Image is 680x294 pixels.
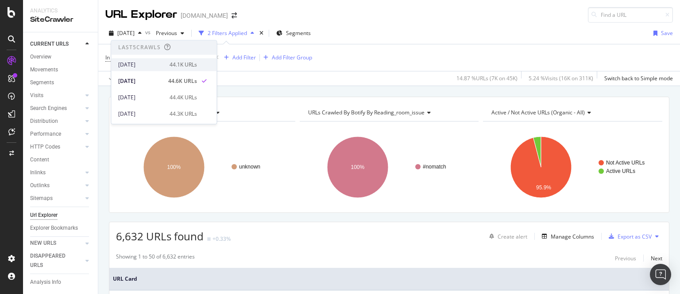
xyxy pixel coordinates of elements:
div: Export as CSV [618,233,652,240]
div: Save [661,29,673,37]
a: Visits [30,91,83,100]
div: times [258,29,265,38]
div: Url Explorer [30,211,58,220]
button: Next [651,253,662,263]
a: Analysis Info [30,278,92,287]
div: 2 Filters Applied [208,29,247,37]
button: Add Filter Group [260,52,312,63]
span: 2025 Sep. 15th [117,29,135,37]
span: vs [145,28,152,36]
button: 2 Filters Applied [195,26,258,40]
button: Add Filter [220,52,256,63]
text: #nomatch [423,164,446,170]
div: Add Filter Group [272,54,312,61]
div: [DOMAIN_NAME] [181,11,228,20]
span: In Sitemaps [105,54,134,61]
div: 44.3K URLs [170,110,197,118]
div: Analysis Info [30,278,61,287]
div: Visits [30,91,43,100]
input: Find a URL [588,7,673,23]
a: Inlinks [30,168,83,177]
div: +0.33% [212,235,231,243]
div: Next [651,255,662,262]
div: Inlinks [30,168,46,177]
button: Create alert [486,229,527,243]
div: Manage Columns [551,233,594,240]
text: 100% [167,164,181,170]
a: HTTP Codes [30,142,83,152]
div: Sitemaps [30,194,53,203]
span: Segments [286,29,311,37]
svg: A chart. [483,129,660,206]
div: Create alert [498,233,527,240]
div: Previous [615,255,636,262]
div: Open Intercom Messenger [650,264,671,285]
button: Manage Columns [538,231,594,242]
a: Distribution [30,117,83,126]
div: Add Filter [232,54,256,61]
svg: A chart. [116,129,293,206]
text: unknown [239,164,260,170]
h4: Active / Not Active URLs [490,106,654,120]
div: Search Engines [30,104,67,113]
a: Segments [30,78,92,87]
a: NEW URLS [30,239,83,248]
button: Segments [273,26,314,40]
button: Previous [615,253,636,263]
div: 44.4K URLs [170,94,197,102]
button: [DATE] [105,26,145,40]
span: Previous [152,29,177,37]
h4: URLs Crawled By Botify By reading_room_issue [306,106,471,120]
button: Previous [152,26,188,40]
a: Movements [30,65,92,74]
a: CURRENT URLS [30,39,83,49]
div: 44.6K URLs [168,77,197,85]
div: SiteCrawler [30,15,91,25]
div: URL Explorer [105,7,177,22]
a: Content [30,155,92,165]
div: 5.24 % Visits ( 16K on 311K ) [529,74,593,82]
div: [DATE] [118,61,164,69]
div: Segments [30,78,54,87]
a: Sitemaps [30,194,83,203]
svg: A chart. [300,129,477,206]
div: Overview [30,52,51,62]
div: Last 5 Crawls [118,44,161,51]
div: Distribution [30,117,58,126]
button: Switch back to Simple mode [601,71,673,86]
div: [DATE] [118,110,164,118]
a: Search Engines [30,104,83,113]
div: Content [30,155,49,165]
div: NEW URLS [30,239,56,248]
button: Save [650,26,673,40]
a: Overview [30,52,92,62]
a: DISAPPEARED URLS [30,251,83,270]
span: Active / Not Active URLs (organic - all) [491,109,585,116]
div: arrow-right-arrow-left [232,12,237,19]
a: Performance [30,129,83,139]
div: 44.1K URLs [170,61,197,69]
div: [DATE] [118,94,164,102]
div: Analytics [30,7,91,15]
div: Movements [30,65,58,74]
div: Showing 1 to 50 of 6,632 entries [116,253,195,263]
div: [DATE] [118,77,163,85]
a: Explorer Bookmarks [30,223,92,233]
button: Export as CSV [605,229,652,243]
div: Outlinks [30,181,50,190]
div: 14.87 % URLs ( 7K on 45K ) [456,74,518,82]
text: 100% [351,164,364,170]
text: Active URLs [606,168,635,174]
text: 95.9% [536,184,551,191]
text: Not Active URLs [606,160,645,166]
div: Switch back to Simple mode [604,74,673,82]
div: Performance [30,129,61,139]
div: CURRENT URLS [30,39,69,49]
a: Url Explorer [30,211,92,220]
span: URL Card [113,275,659,283]
div: DISAPPEARED URLS [30,251,75,270]
a: Outlinks [30,181,83,190]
